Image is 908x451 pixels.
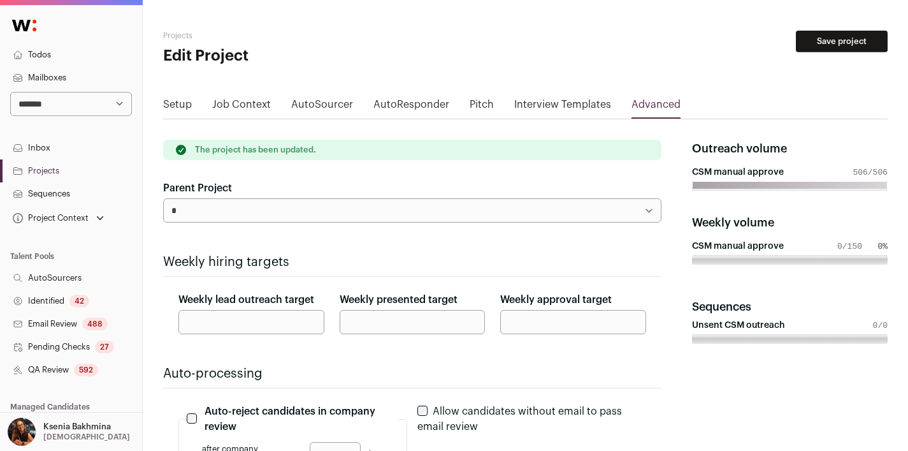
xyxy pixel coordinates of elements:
span: 506/506 [853,168,888,177]
h3: Weekly volume [692,214,888,232]
h4: CSM manual approve [692,242,784,251]
button: Open dropdown [10,209,106,227]
div: 27 [95,341,114,353]
a: Setup [163,97,192,117]
a: Interview Templates [514,97,611,117]
div: 488 [82,318,108,330]
p: Ksenia Bakhmina [43,422,111,432]
label: Allow candidates without email to pass email review [417,406,622,432]
h2: Projects [163,31,405,41]
div: Project Context [10,213,89,223]
span: 0% [872,242,888,251]
h3: Sequences [692,298,888,316]
label: Weekly approval target [500,292,612,307]
button: Save project [796,31,888,52]
span: 0/0 [873,322,888,330]
h2: Weekly hiring targets [163,253,661,271]
h1: Edit Project [163,46,405,66]
img: Wellfound [5,13,43,38]
div: 42 [69,295,89,307]
label: Weekly presented target [340,292,458,307]
h4: Unsent CSM outreach [692,321,785,330]
a: Advanced [631,97,681,117]
p: The project has been updated. [195,145,316,155]
img: 13968079-medium_jpg [8,418,36,446]
label: Weekly lead outreach target [178,292,314,307]
p: [DEMOGRAPHIC_DATA] [43,432,130,442]
div: 592 [74,364,98,376]
h4: CSM manual approve [692,168,784,177]
label: Parent Project [163,181,232,196]
a: Pitch [470,97,494,117]
a: Job Context [212,97,271,117]
span: 0/150 [837,242,862,251]
h3: Outreach volume [692,140,888,158]
a: AutoResponder [373,97,449,117]
a: AutoSourcer [291,97,353,117]
label: Auto-reject candidates in company review [205,404,399,434]
h2: Auto-processing [163,365,661,383]
button: Open dropdown [5,418,133,446]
